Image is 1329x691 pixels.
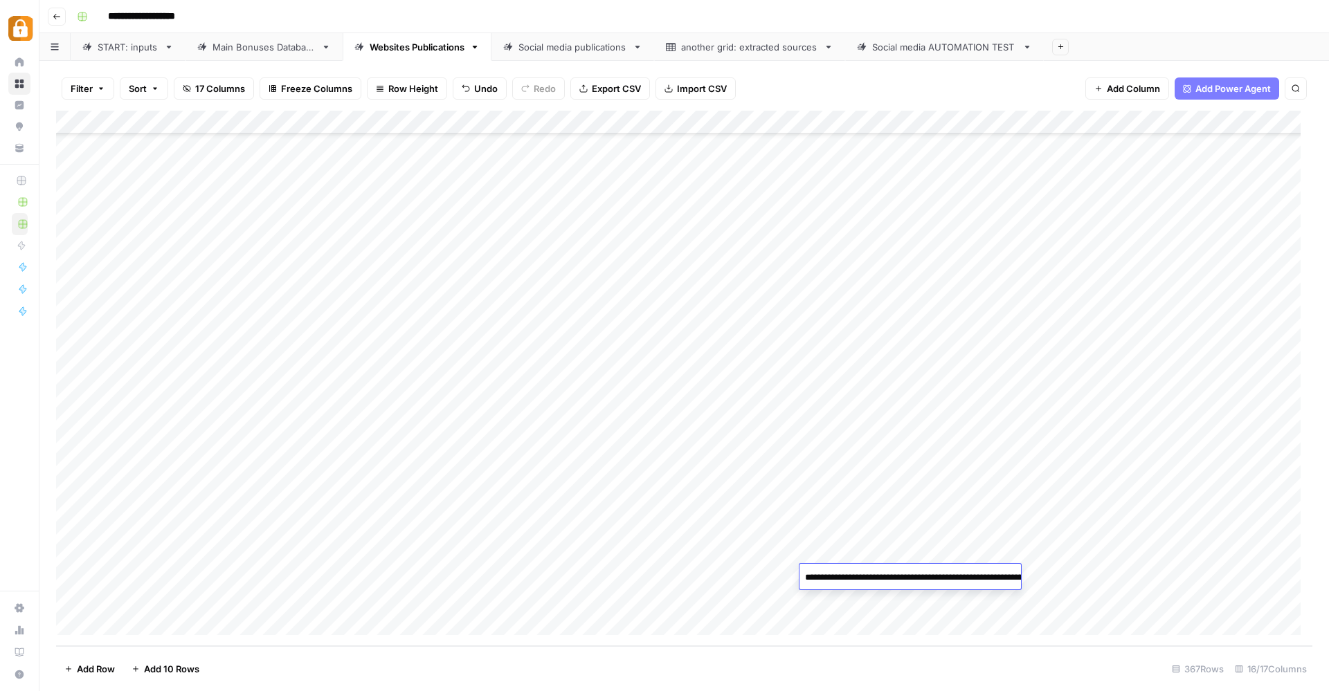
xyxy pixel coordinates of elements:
div: Websites Publications [370,40,464,54]
a: Opportunities [8,116,30,138]
button: Help + Support [8,663,30,685]
div: 367 Rows [1166,658,1229,680]
button: Import CSV [656,77,736,100]
span: Sort [129,82,147,95]
span: Freeze Columns [281,82,352,95]
span: 17 Columns [195,82,245,95]
a: Insights [8,94,30,116]
span: Import CSV [677,82,727,95]
div: 16/17 Columns [1229,658,1312,680]
a: Your Data [8,137,30,159]
div: Social media publications [518,40,627,54]
a: another grid: extracted sources [654,33,845,61]
a: Social media AUTOMATION TEST [845,33,1044,61]
button: Add 10 Rows [123,658,208,680]
span: Filter [71,82,93,95]
a: START: inputs [71,33,186,61]
button: Add Power Agent [1175,77,1279,100]
a: Websites Publications [343,33,491,61]
div: Main Bonuses Database [213,40,316,54]
span: Redo [534,82,556,95]
button: 17 Columns [174,77,254,100]
a: Home [8,51,30,73]
div: Social media AUTOMATION TEST [872,40,1017,54]
button: Undo [453,77,507,100]
span: Add Power Agent [1195,82,1271,95]
span: Undo [474,82,498,95]
a: Learning Hub [8,641,30,663]
a: Browse [8,73,30,95]
button: Freeze Columns [260,77,361,100]
span: Add Row [77,662,115,676]
button: Redo [512,77,565,100]
span: Export CSV [592,82,641,95]
span: Add Column [1107,82,1160,95]
span: Row Height [388,82,438,95]
button: Sort [120,77,168,100]
a: Social media publications [491,33,654,61]
button: Add Row [56,658,123,680]
a: Usage [8,619,30,641]
button: Add Column [1085,77,1169,100]
button: Workspace: Adzz [8,11,30,46]
a: Settings [8,597,30,619]
div: START: inputs [98,40,159,54]
img: Adzz Logo [8,16,33,41]
a: Main Bonuses Database [186,33,343,61]
button: Export CSV [570,77,650,100]
button: Row Height [367,77,447,100]
button: Filter [62,77,114,100]
span: Add 10 Rows [144,662,199,676]
div: another grid: extracted sources [681,40,818,54]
